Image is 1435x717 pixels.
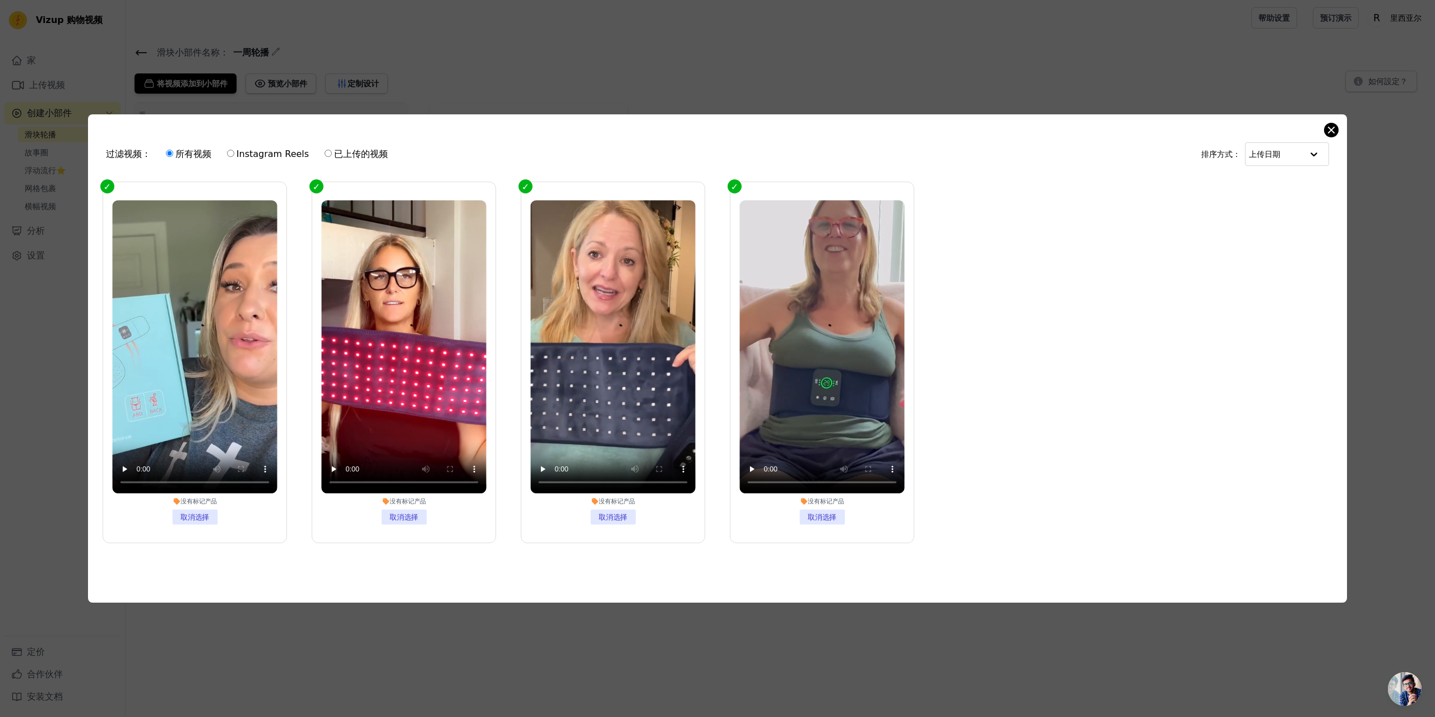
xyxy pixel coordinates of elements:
font: 排序方式： [1201,150,1240,159]
font: 没有标记产品 [390,498,426,505]
button: 关闭模式 [1325,123,1338,137]
font: 已上传的视频 [334,149,388,159]
font: 没有标记产品 [180,498,217,505]
font: 过滤视频： [106,149,151,159]
font: 没有标记产品 [599,498,635,505]
font: Instagram Reels [237,149,309,159]
font: 所有视频 [175,149,211,159]
font: 没有标记产品 [808,498,844,505]
div: Open chat [1388,672,1422,706]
